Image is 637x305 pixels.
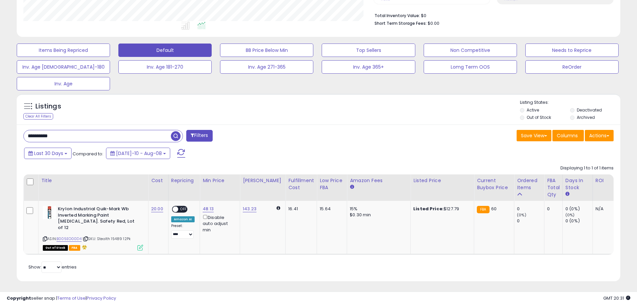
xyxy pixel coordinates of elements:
div: Fulfillment Cost [288,177,314,191]
a: 20.00 [151,206,163,212]
button: Save View [517,130,551,141]
span: | SKU: Stealth 15489 12Pk [83,236,131,241]
div: 16.41 [288,206,312,212]
div: N/A [596,206,618,212]
button: Lomg Term OOS [424,60,517,74]
span: Columns [557,132,578,139]
div: FBA Total Qty [547,177,560,198]
label: Out of Stock [527,115,551,120]
div: Min Price [203,177,237,184]
span: 60 [491,206,497,212]
div: Days In Stock [565,177,590,191]
div: Clear All Filters [23,113,53,120]
a: 143.23 [243,206,256,212]
button: BB Price Below Min [220,44,313,57]
a: 48.13 [203,206,214,212]
button: Items Being Repriced [17,44,110,57]
b: Krylon Industrial Quik-Mark Wb Inverted Marking Paint [MEDICAL_DATA]. Safety Red, Lot of 12 [58,206,139,232]
span: Compared to: [73,151,103,157]
p: Listing States: [520,99,620,106]
div: ROI [596,177,620,184]
li: $0 [375,11,609,19]
button: Non Competitive [424,44,517,57]
small: Amazon Fees. [350,184,354,190]
span: All listings that are currently out of stock and unavailable for purchase on Amazon [43,245,68,251]
div: 0 (0%) [565,218,593,224]
div: Low Price FBA [320,177,344,191]
button: Top Sellers [322,44,415,57]
small: (0%) [565,212,575,218]
label: Archived [577,115,595,120]
div: Amazon AI [171,216,195,222]
div: [PERSON_NAME] [243,177,283,184]
button: Inv. Age [DEMOGRAPHIC_DATA]-180 [17,60,110,74]
span: 2025-09-8 20:31 GMT [603,295,630,301]
div: Preset: [171,224,195,239]
i: hazardous material [80,245,87,249]
button: Inv. Age 181-270 [118,60,212,74]
div: Listed Price [413,177,471,184]
button: [DATE]-10 - Aug-08 [106,148,170,159]
div: Cost [151,177,166,184]
span: [DATE]-10 - Aug-08 [116,150,162,157]
small: FBA [477,206,489,213]
div: $0.30 min [350,212,405,218]
a: B005EO00D4 [57,236,82,242]
button: Actions [585,130,614,141]
small: (0%) [517,212,526,218]
label: Active [527,107,539,113]
span: FBA [69,245,80,251]
b: Listed Price: [413,206,444,212]
button: Last 30 Days [24,148,72,159]
div: Current Buybox Price [477,177,511,191]
a: Privacy Policy [87,295,116,301]
div: 15% [350,206,405,212]
span: Show: entries [28,264,77,270]
div: 0 [517,218,544,224]
div: Displaying 1 to 1 of 1 items [560,165,614,171]
button: Filters [186,130,212,142]
div: ASIN: [43,206,143,250]
div: Repricing [171,177,197,184]
span: Last 30 Days [34,150,63,157]
span: OFF [178,207,189,212]
div: Disable auto adjust min [203,214,235,233]
div: Title [41,177,145,184]
button: Inv. Age 365+ [322,60,415,74]
div: 0 [547,206,557,212]
div: Amazon Fees [350,177,408,184]
small: Days In Stock. [565,191,569,197]
div: $127.79 [413,206,469,212]
strong: Copyright [7,295,31,301]
h5: Listings [35,102,61,111]
button: Columns [552,130,584,141]
span: $0.00 [428,20,439,26]
button: Default [118,44,212,57]
label: Deactivated [577,107,602,113]
button: Inv. Age 271-365 [220,60,313,74]
div: Ordered Items [517,177,541,191]
img: 41ct7FHwKDL._SL40_.jpg [43,206,56,219]
button: ReOrder [525,60,619,74]
div: 0 (0%) [565,206,593,212]
b: Total Inventory Value: [375,13,420,18]
div: 15.64 [320,206,342,212]
button: Needs to Reprice [525,44,619,57]
div: seller snap | | [7,295,116,302]
b: Short Term Storage Fees: [375,20,427,26]
a: Terms of Use [57,295,86,301]
button: Inv. Age [17,77,110,90]
div: 0 [517,206,544,212]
